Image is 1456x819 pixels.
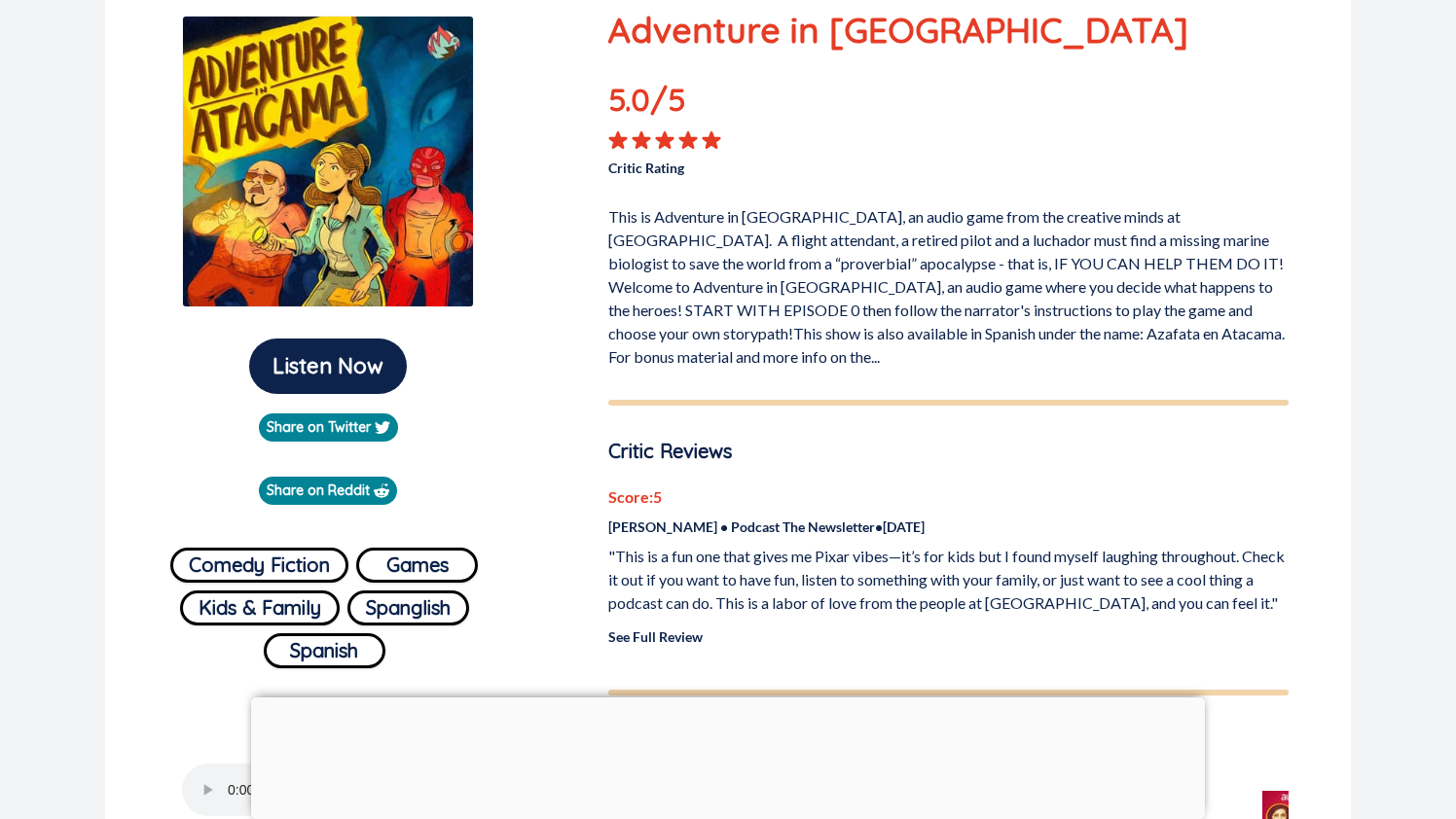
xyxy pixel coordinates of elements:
[170,548,348,583] button: Comedy Fiction
[608,628,703,645] a: See Full Review
[356,548,478,583] button: Games
[608,150,948,178] p: Critic Rating
[347,583,469,625] a: Spanglish
[608,76,745,130] p: 5.0 /5
[356,540,478,583] a: Games
[264,633,385,668] button: Spanish
[259,413,398,442] a: Share on Twitter
[608,4,1289,56] p: Adventure in [GEOGRAPHIC_DATA]
[608,485,1289,509] p: Score: 5
[180,583,340,625] a: Kids & Family
[121,703,536,732] p: Audio Sample
[608,197,1289,369] p: This is Adventure in [GEOGRAPHIC_DATA], an audio game from the creative minds at [GEOGRAPHIC_DATA...
[251,697,1205,814] iframe: Advertisement
[259,477,397,505] a: Share on Reddit
[180,590,340,625] button: Kids & Family
[182,764,474,816] audio: Your browser does not support the audio element
[608,516,1289,537] p: [PERSON_NAME] • Podcast The Newsletter • [DATE]
[347,590,469,625] button: Spanglish
[182,16,474,307] img: Adventure in Atacama
[170,540,348,583] a: Comedy Fiction
[264,625,385,668] a: Spanish
[608,437,1289,466] p: Critic Reviews
[608,545,1289,615] p: "This is a fun one that gives me Pixar vibes—it’s for kids but I found myself laughing throughout...
[249,338,407,394] button: Listen Now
